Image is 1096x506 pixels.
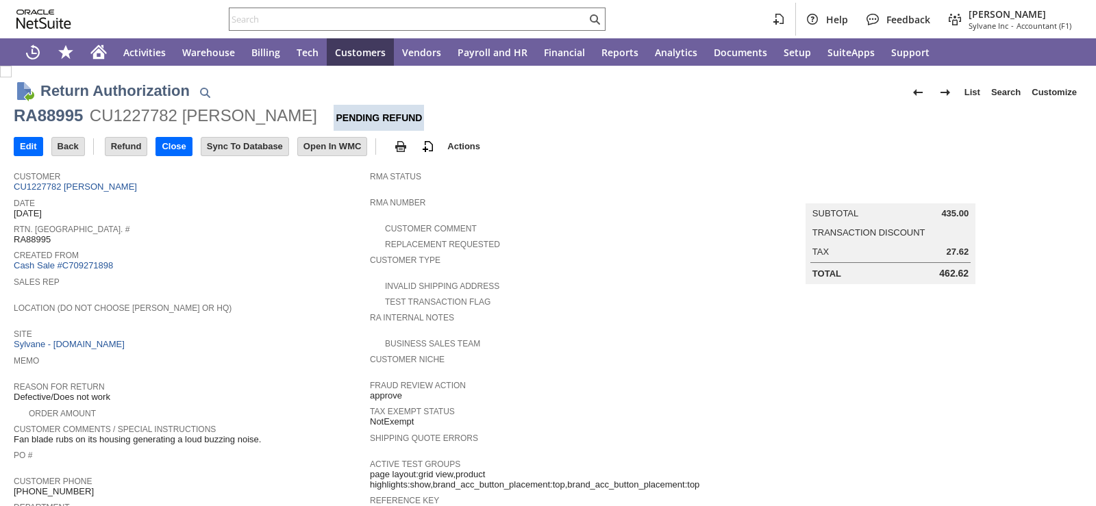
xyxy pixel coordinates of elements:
[90,105,317,127] div: CU1227782 [PERSON_NAME]
[1017,21,1071,31] span: Accountant (F1)
[298,138,367,155] input: Open In WMC
[536,38,593,66] a: Financial
[385,297,490,307] a: Test Transaction Flag
[819,38,883,66] a: SuiteApps
[288,38,327,66] a: Tech
[370,407,455,416] a: Tax Exempt Status
[201,138,288,155] input: Sync To Database
[385,281,499,291] a: Invalid Shipping Address
[251,46,280,59] span: Billing
[784,46,811,59] span: Setup
[14,477,92,486] a: Customer Phone
[229,11,586,27] input: Search
[370,198,425,207] a: RMA Number
[812,268,841,279] a: Total
[335,46,386,59] span: Customers
[959,81,986,103] a: List
[29,409,96,418] a: Order Amount
[969,21,1008,31] span: Sylvane Inc
[655,46,697,59] span: Analytics
[385,224,477,233] a: Customer Comment
[14,339,128,349] a: Sylvane - [DOMAIN_NAME]
[123,46,166,59] span: Activities
[647,38,706,66] a: Analytics
[14,105,83,127] div: RA88995
[14,234,51,245] span: RA88995
[385,240,500,249] a: Replacement Requested
[370,469,719,490] span: page layout:grid view,product highlights:show,brand_acc_button_placement:top,brand_acc_button_pla...
[25,44,41,60] svg: Recent Records
[52,138,84,155] input: Back
[370,433,478,443] a: Shipping Quote Errors
[14,138,42,155] input: Edit
[14,208,42,219] span: [DATE]
[402,46,441,59] span: Vendors
[174,38,243,66] a: Warehouse
[939,268,969,279] span: 462.62
[14,425,216,434] a: Customer Comments / Special Instructions
[812,208,858,218] a: Subtotal
[58,44,74,60] svg: Shortcuts
[806,181,975,203] caption: Summary
[14,277,60,287] a: Sales Rep
[601,46,638,59] span: Reports
[370,172,421,181] a: RMA Status
[370,381,466,390] a: Fraud Review Action
[420,138,436,155] img: add-record.svg
[370,496,439,505] a: Reference Key
[14,199,35,208] a: Date
[947,246,969,257] span: 27.62
[910,84,926,101] img: Previous
[115,38,174,66] a: Activities
[394,38,449,66] a: Vendors
[370,416,414,427] span: NotExempt
[14,382,105,392] a: Reason For Return
[14,329,32,339] a: Site
[16,38,49,66] a: Recent Records
[14,172,60,181] a: Customer
[886,13,930,26] span: Feedback
[937,84,954,101] img: Next
[82,38,115,66] a: Home
[16,10,71,29] svg: logo
[370,459,460,469] a: Active Test Groups
[49,38,82,66] div: Shortcuts
[90,44,107,60] svg: Home
[197,84,213,101] img: Quick Find
[593,38,647,66] a: Reports
[941,208,969,219] span: 435.00
[826,13,848,26] span: Help
[297,46,319,59] span: Tech
[775,38,819,66] a: Setup
[891,46,930,59] span: Support
[986,81,1026,103] a: Search
[182,46,235,59] span: Warehouse
[14,303,232,313] a: Location (Do Not Choose [PERSON_NAME] or HQ)
[812,227,925,238] a: Transaction Discount
[156,138,191,155] input: Close
[1026,81,1082,103] a: Customize
[14,260,113,270] a: Cash Sale #C709271898
[14,181,140,192] a: CU1227782 [PERSON_NAME]
[370,313,454,322] a: RA Internal Notes
[706,38,775,66] a: Documents
[327,38,394,66] a: Customers
[393,138,409,155] img: print.svg
[458,46,527,59] span: Payroll and HR
[442,141,486,151] a: Actions
[544,46,585,59] span: Financial
[370,355,445,364] a: Customer Niche
[40,79,190,102] h1: Return Authorization
[714,46,767,59] span: Documents
[14,225,129,234] a: Rtn. [GEOGRAPHIC_DATA]. #
[1011,21,1014,31] span: -
[827,46,875,59] span: SuiteApps
[586,11,603,27] svg: Search
[370,255,440,265] a: Customer Type
[14,251,79,260] a: Created From
[449,38,536,66] a: Payroll and HR
[105,138,147,155] input: Refund
[370,390,402,401] span: approve
[14,451,32,460] a: PO #
[812,246,829,257] a: Tax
